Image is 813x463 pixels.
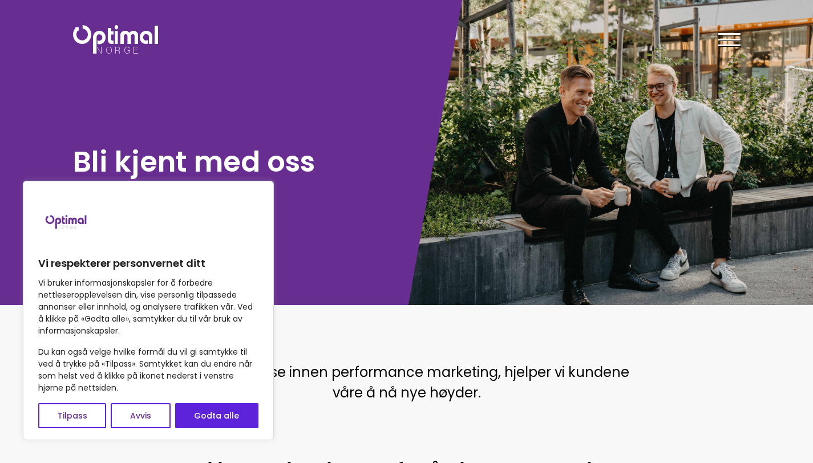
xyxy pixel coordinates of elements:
div: Vi respekterer personvernet ditt [23,181,274,440]
img: Optimal Norge [73,25,158,54]
button: Godta alle [175,403,258,428]
button: Tilpass [38,403,106,428]
span: Med ekspertise innen performance marketing, hjelper vi kundene våre å nå nye høyder. [184,363,629,402]
p: Du kan også velge hvilke formål du vil gi samtykke til ved å trykke på «Tilpass». Samtykket kan d... [38,346,258,394]
h1: Bli kjent med oss [73,143,401,180]
button: Avvis [111,403,170,428]
img: Brand logo [38,193,95,250]
p: Vi bruker informasjonskapsler for å forbedre nettleseropplevelsen din, vise personlig tilpassede ... [38,277,258,337]
p: Vi respekterer personvernet ditt [38,257,258,270]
